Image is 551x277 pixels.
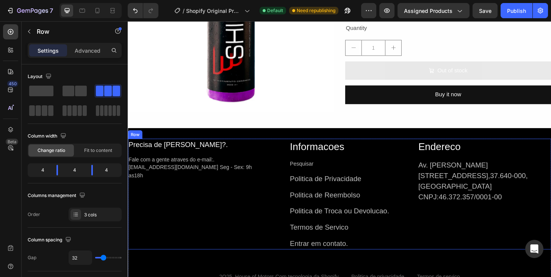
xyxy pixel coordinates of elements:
[173,232,281,245] div: Entrar em contato.
[183,7,185,15] span: /
[37,27,101,36] p: Row
[233,43,455,63] button: Out of stock
[251,20,277,37] input: quantity
[277,20,294,37] button: increment
[28,191,87,201] div: Columns management
[128,21,551,277] iframe: Design area
[6,139,18,145] div: Beta
[186,7,241,15] span: Shopify Original Product Template
[99,165,120,175] div: 4
[330,74,358,85] div: Buy it now
[479,8,492,14] span: Save
[233,69,455,89] button: Buy it now
[173,163,281,175] div: Politica de Privacidade
[38,47,59,55] p: Settings
[50,6,53,15] p: 7
[173,126,281,144] h2: Informacoes
[297,7,335,14] span: Need republishing
[404,7,452,15] span: Assigned Products
[128,3,158,18] div: Undo/Redo
[501,3,532,18] button: Publish
[64,165,85,175] div: 4
[38,147,65,154] span: Change ratio
[75,47,100,55] p: Advanced
[84,211,120,218] div: 3 cols
[173,180,281,193] div: Politica de Reembolso
[525,240,543,258] div: Open Intercom Messenger
[28,254,36,261] div: Gap
[173,148,281,158] div: Pesquisar
[28,211,40,218] div: Order
[234,20,251,37] button: decrement
[398,3,470,18] button: Assigned Products
[69,251,92,264] input: Auto
[332,48,365,59] div: Out of stock
[311,126,455,144] h2: Endereco
[173,215,281,228] div: Termos de Servico
[267,7,283,14] span: Default
[173,197,281,210] div: Politica de Troca ou Devolucao.
[233,2,455,14] div: Quantity
[2,118,14,125] div: Row
[28,72,53,82] div: Layout
[29,165,50,175] div: 4
[311,148,455,195] div: Av. [PERSON_NAME][STREET_ADDRESS],37.640-000,[GEOGRAPHIC_DATA] CNPJ:46.372.357/0001-00
[3,3,56,18] button: 7
[84,147,112,154] span: Fit to content
[28,235,73,245] div: Column spacing
[28,131,68,141] div: Column width
[473,3,498,18] button: Save
[507,7,526,15] div: Publish
[7,81,18,87] div: 450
